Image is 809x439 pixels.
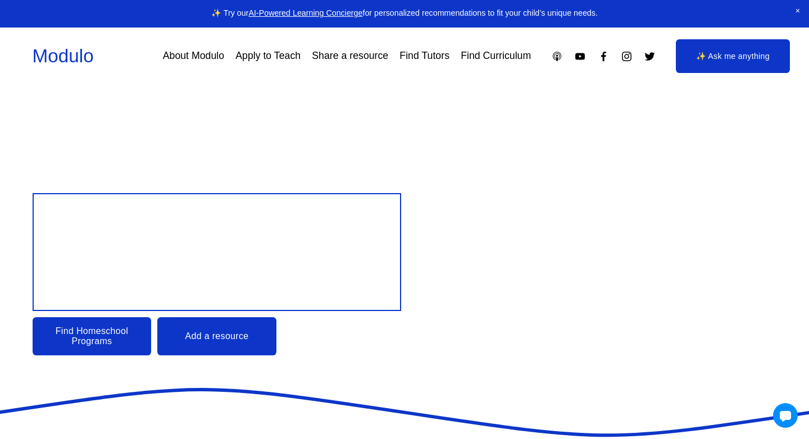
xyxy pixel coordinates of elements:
[644,51,656,62] a: Twitter
[312,46,388,66] a: Share a resource
[676,39,790,73] a: ✨ Ask me anything
[399,46,449,66] a: Find Tutors
[163,46,224,66] a: About Modulo
[235,46,301,66] a: Apply to Teach
[33,45,94,66] a: Modulo
[598,51,610,62] a: Facebook
[44,207,374,296] span: Design your child’s Education
[157,317,276,355] a: Add a resource
[248,8,362,17] a: AI-Powered Learning Concierge
[574,51,586,62] a: YouTube
[33,317,152,355] a: Find Homeschool Programs
[551,51,563,62] a: Apple Podcasts
[461,46,531,66] a: Find Curriculum
[621,51,633,62] a: Instagram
